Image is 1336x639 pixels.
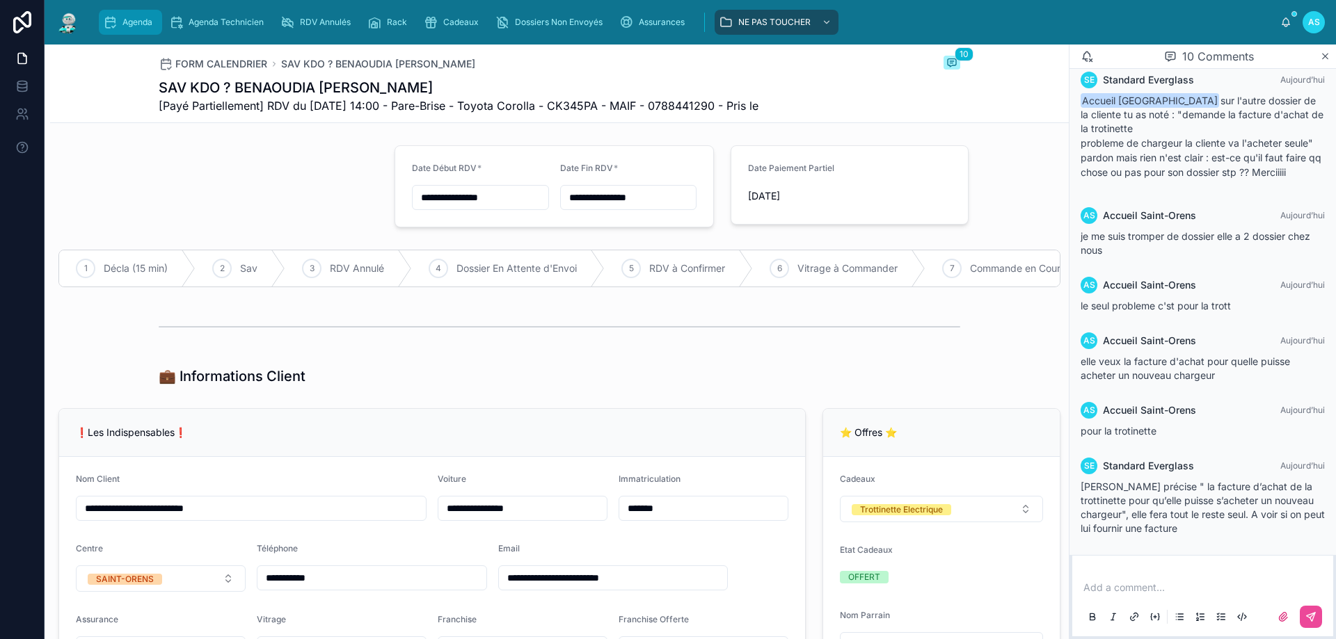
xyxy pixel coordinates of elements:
[860,504,943,515] div: Trottinette Electrique
[1084,74,1095,86] span: SE
[748,189,951,203] span: [DATE]
[281,57,475,71] a: SAV KDO ? BENAOUDIA [PERSON_NAME]
[412,163,477,173] span: Date Début RDV
[257,614,286,624] span: Vitrage
[1280,405,1325,415] span: Aujourd’hui
[738,17,811,28] span: NE PAS TOUCHER
[76,565,246,592] button: Select Button
[76,543,103,553] span: Centre
[1280,210,1325,220] span: Aujourd’hui
[1081,480,1325,534] span: [PERSON_NAME] précise " la facture d’achat de la trottinette pour qu’elle puisse s’acheter un nou...
[56,11,81,33] img: App logo
[1081,136,1325,179] p: probleme de chargeur la cliente va l'acheter seule" pardon mais rien n'est clair : est-ce qu'il f...
[840,496,1043,522] button: Select Button
[1280,280,1325,290] span: Aujourd’hui
[615,10,694,35] a: Assurances
[438,474,466,484] span: Voiture
[840,544,893,555] span: Etat Cadeaux
[438,614,477,624] span: Franchise
[715,10,838,35] a: NE PAS TOUCHER
[122,17,152,28] span: Agenda
[560,163,613,173] span: Date Fin RDV
[1182,48,1254,65] span: 10 Comments
[1280,460,1325,471] span: Aujourd’hui
[310,263,315,274] span: 3
[1103,403,1196,417] span: Accueil Saint-Orens
[1103,334,1196,348] span: Accueil Saint-Orens
[159,366,305,386] h1: 💼 Informations Client
[748,163,834,173] span: Date Paiement Partiel
[1308,17,1320,28] span: AS
[848,571,880,583] div: OFFERT
[330,261,384,275] span: RDV Annulé
[1081,425,1156,437] span: pour la trotinette
[175,57,267,71] span: FORM CALENDRIER
[1103,459,1194,473] span: Standard Everglass
[1081,355,1290,381] span: elle veux la facture d'achat pour quelle puisse acheter un nouveau chargeur
[1083,405,1095,416] span: AS
[76,426,186,438] span: ❗Les Indispensables❗
[276,10,360,35] a: RDV Annulés
[1084,460,1095,471] span: SE
[970,261,1065,275] span: Commande en Cours
[840,474,875,484] span: Cadeaux
[420,10,488,35] a: Cadeaux
[515,17,603,28] span: Dossiers Non Envoyés
[159,78,758,97] h1: SAV KDO ? BENAOUDIA [PERSON_NAME]
[840,426,897,438] span: ⭐ Offres ⭐
[257,543,298,553] span: Téléphone
[96,574,154,585] div: SAINT-ORENS
[99,10,162,35] a: Agenda
[220,263,225,274] span: 2
[1083,335,1095,346] span: AS
[84,263,88,274] span: 1
[1081,300,1231,312] span: le seul probleme c'st pour la trott
[1280,74,1325,85] span: Aujourd’hui
[387,17,407,28] span: Rack
[1083,280,1095,291] span: AS
[104,261,168,275] span: Décla (15 min)
[1081,93,1219,108] span: Accueil [GEOGRAPHIC_DATA]
[777,263,782,274] span: 6
[1103,278,1196,292] span: Accueil Saint-Orens
[456,261,577,275] span: Dossier En Attente d'Envoi
[300,17,351,28] span: RDV Annulés
[797,261,898,275] span: Vitrage à Commander
[159,97,758,114] span: [Payé Partiellement] RDV du [DATE] 14:00 - Pare-Brise - Toyota Corolla - CK345PA - MAIF - 0788441...
[619,614,689,624] span: Franchise Offerte
[619,474,681,484] span: Immatriculation
[436,263,441,274] span: 4
[649,261,725,275] span: RDV à Confirmer
[491,10,612,35] a: Dossiers Non Envoyés
[639,17,685,28] span: Assurances
[1081,94,1325,179] div: sur l'autre dossier de la cliente tu as noté : "demande la facture d'achat de la trotinette
[944,56,960,72] button: 10
[1083,210,1095,221] span: AS
[498,543,520,553] span: Email
[1103,73,1194,87] span: Standard Everglass
[950,263,955,274] span: 7
[1103,209,1196,223] span: Accueil Saint-Orens
[76,614,118,624] span: Assurance
[165,10,273,35] a: Agenda Technicien
[363,10,417,35] a: Rack
[443,17,479,28] span: Cadeaux
[240,261,257,275] span: Sav
[159,57,267,71] a: FORM CALENDRIER
[840,610,890,620] span: Nom Parrain
[955,47,973,61] span: 10
[1280,335,1325,346] span: Aujourd’hui
[76,474,120,484] span: Nom Client
[629,263,634,274] span: 5
[1081,230,1310,256] span: je me suis tromper de dossier elle a 2 dossier chez nous
[92,7,1280,38] div: scrollable content
[189,17,264,28] span: Agenda Technicien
